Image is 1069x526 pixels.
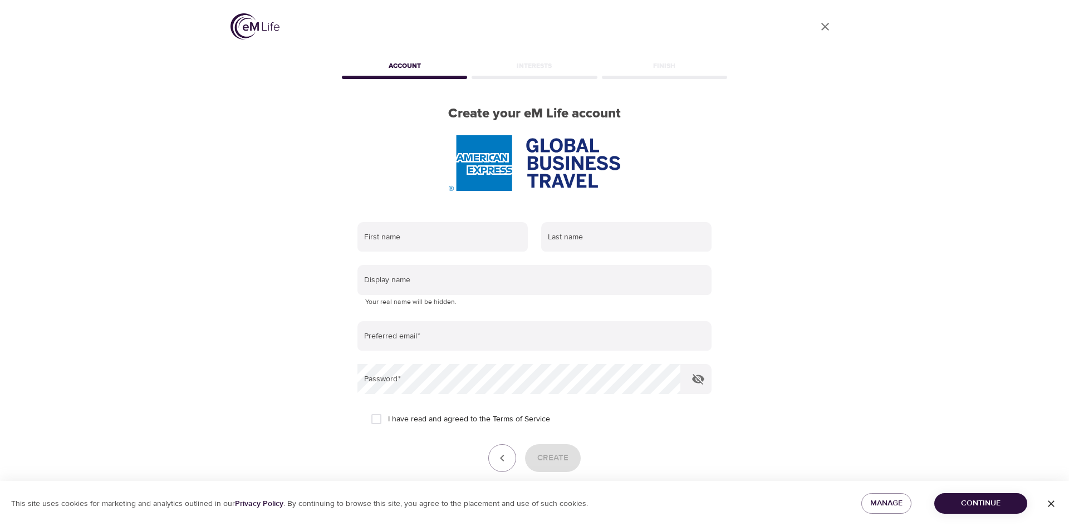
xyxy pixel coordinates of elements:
[365,297,704,308] p: Your real name will be hidden.
[870,496,903,510] span: Manage
[943,496,1018,510] span: Continue
[861,493,911,514] button: Manage
[340,106,729,122] h2: Create your eM Life account
[449,135,620,191] img: AmEx%20GBT%20logo.png
[934,493,1027,514] button: Continue
[812,13,838,40] a: close
[493,414,550,425] a: Terms of Service
[388,414,550,425] span: I have read and agreed to the
[235,499,283,509] a: Privacy Policy
[231,13,279,40] img: logo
